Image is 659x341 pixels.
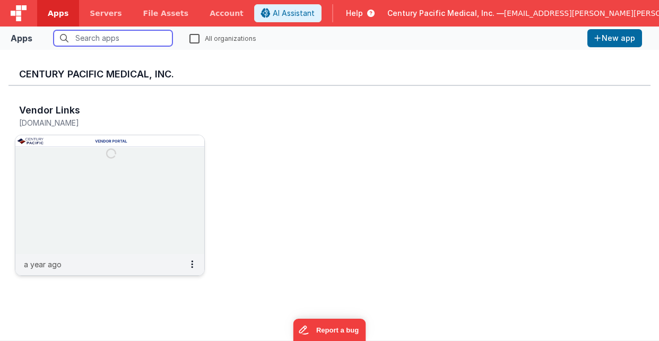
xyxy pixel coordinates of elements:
input: Search apps [54,30,172,46]
button: New app [587,29,642,47]
p: a year ago [24,259,62,270]
label: All organizations [189,33,256,43]
h3: Century Pacific Medical, Inc. [19,69,640,80]
span: AI Assistant [273,8,315,19]
span: File Assets [143,8,189,19]
h3: Vendor Links [19,105,80,116]
span: Apps [48,8,68,19]
span: Help [346,8,363,19]
iframe: Marker.io feedback button [293,319,366,341]
div: Apps [11,32,32,45]
span: Century Pacific Medical, Inc. — [387,8,504,19]
button: AI Assistant [254,4,322,22]
span: Servers [90,8,122,19]
h5: [DOMAIN_NAME] [19,119,178,127]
